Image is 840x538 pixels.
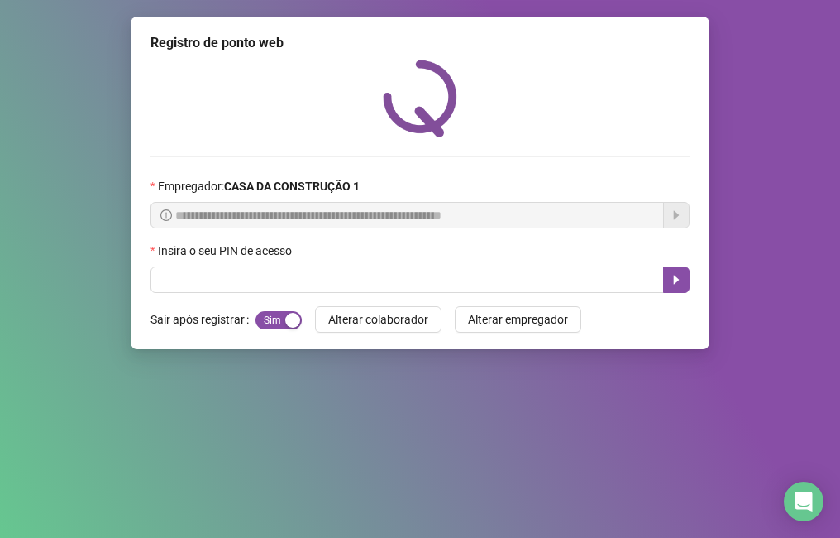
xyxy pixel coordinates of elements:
[315,306,441,333] button: Alterar colaborador
[670,273,683,286] span: caret-right
[150,33,690,53] div: Registro de ponto web
[328,310,428,329] span: Alterar colaborador
[455,306,581,333] button: Alterar empregador
[784,482,823,521] div: Open Intercom Messenger
[160,209,172,221] span: info-circle
[158,177,360,195] span: Empregador :
[150,306,255,333] label: Sair após registrar
[383,60,457,137] img: QRPoint
[150,242,303,260] label: Insira o seu PIN de acesso
[224,180,360,193] strong: CASA DA CONSTRUÇÃO 1
[468,310,568,329] span: Alterar empregador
